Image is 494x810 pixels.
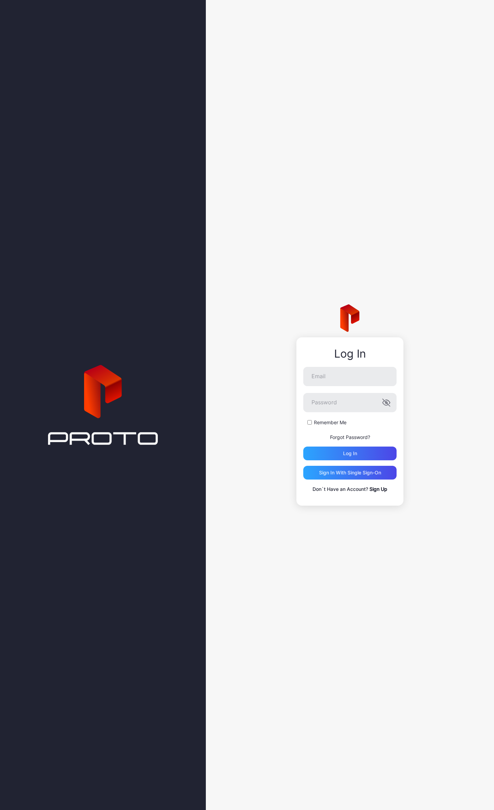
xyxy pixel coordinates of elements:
[303,348,397,360] div: Log In
[369,486,387,492] a: Sign Up
[303,393,397,412] input: Password
[303,485,397,493] p: Don`t Have an Account?
[330,434,370,440] a: Forgot Password?
[319,470,381,475] div: Sign in With Single Sign-On
[303,447,397,460] button: Log in
[382,398,390,407] button: Password
[314,419,346,426] label: Remember Me
[303,466,397,480] button: Sign in With Single Sign-On
[343,451,357,456] div: Log in
[303,367,397,386] input: Email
